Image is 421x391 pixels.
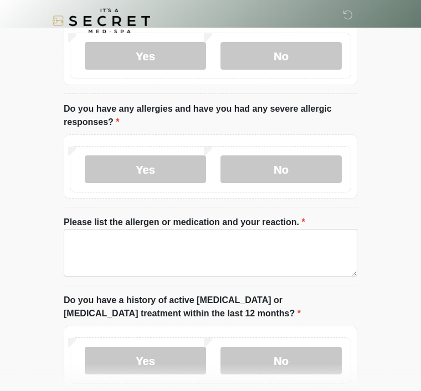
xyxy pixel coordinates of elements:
label: Please list the allergen or medication and your reaction. [64,216,305,229]
label: No [220,155,342,183]
label: No [220,42,342,70]
label: Yes [85,347,206,374]
label: Do you have any allergies and have you had any severe allergic responses? [64,102,357,129]
label: Do you have a history of active [MEDICAL_DATA] or [MEDICAL_DATA] treatment within the last 12 mon... [64,294,357,320]
label: No [220,347,342,374]
label: Yes [85,42,206,70]
label: Yes [85,155,206,183]
img: It's A Secret Med Spa Logo [53,8,150,33]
